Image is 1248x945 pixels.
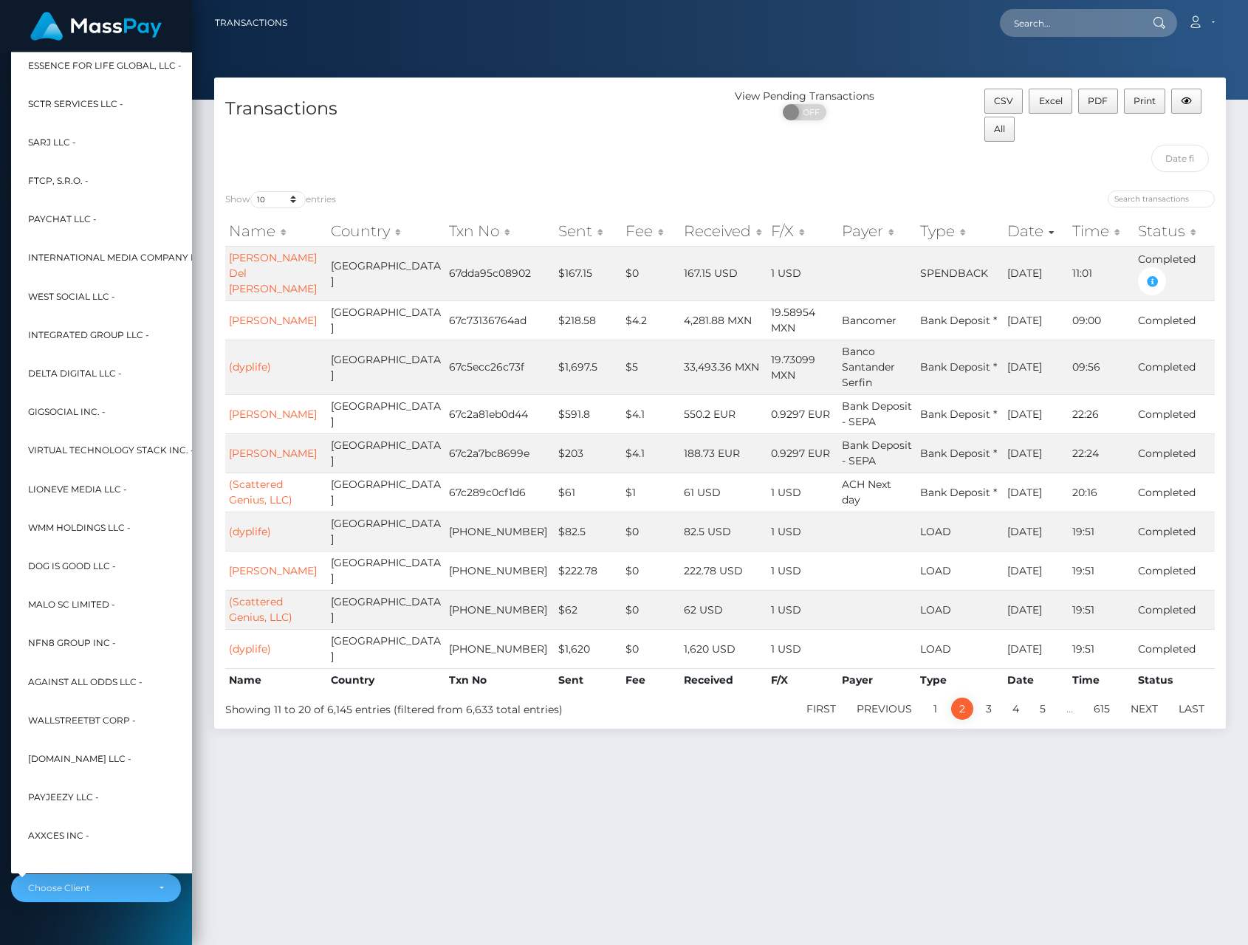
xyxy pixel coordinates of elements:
td: [GEOGRAPHIC_DATA] [327,590,445,629]
span: Excel [1039,95,1063,106]
th: F/X: activate to sort column ascending [767,216,838,246]
td: 11:01 [1069,246,1134,300]
a: [PERSON_NAME] [229,314,317,327]
td: 0.9297 EUR [767,394,838,433]
span: All [994,123,1005,134]
span: WallStreetBT Corp - [28,711,136,730]
td: 1 USD [767,629,838,668]
td: [GEOGRAPHIC_DATA] [327,433,445,472]
button: CSV [984,89,1024,114]
span: CSV [994,95,1013,106]
th: Received [680,668,767,692]
td: 19:51 [1069,512,1134,551]
a: [PERSON_NAME] [229,564,317,577]
td: 19:51 [1069,551,1134,590]
th: Type [916,668,1004,692]
td: [PHONE_NUMBER] [445,551,555,590]
span: Axxces Inc - [28,826,89,845]
td: [GEOGRAPHIC_DATA] [327,246,445,300]
td: $4.1 [622,394,680,433]
span: OFF [791,104,828,120]
th: Sent: activate to sort column ascending [555,216,622,246]
input: Search transactions [1108,190,1215,207]
th: Status: activate to sort column ascending [1134,216,1215,246]
a: (dyplife) [229,525,271,538]
td: 19.58954 MXN [767,300,838,340]
td: [PHONE_NUMBER] [445,512,555,551]
td: Bank Deposit * [916,300,1004,340]
td: [DATE] [1004,300,1069,340]
td: [DATE] [1004,551,1069,590]
td: $62 [555,590,622,629]
td: 1 USD [767,246,838,300]
td: Completed [1134,300,1215,340]
th: Txn No: activate to sort column ascending [445,216,555,246]
a: 5 [1032,698,1054,720]
label: Show entries [225,191,336,208]
button: Print [1124,89,1166,114]
th: Type: activate to sort column ascending [916,216,1004,246]
span: WMM Holdings LLC - [28,518,131,537]
button: Choose Client [11,874,181,902]
td: [GEOGRAPHIC_DATA] [327,300,445,340]
td: 1 USD [767,472,838,512]
td: [DATE] [1004,590,1069,629]
div: View Pending Transactions [720,89,888,104]
a: [PERSON_NAME] [229,408,317,421]
td: 67c2a7bc8699e [445,433,555,472]
td: [GEOGRAPHIC_DATA] [327,472,445,512]
span: International Media Company BV - [28,249,209,268]
td: Completed [1134,340,1215,394]
td: $1,620 [555,629,622,668]
td: 09:56 [1069,340,1134,394]
td: 67c289c0cf1d6 [445,472,555,512]
td: 19:51 [1069,629,1134,668]
span: Bank Deposit - SEPA [842,439,912,467]
td: [GEOGRAPHIC_DATA] [327,512,445,551]
th: Received: activate to sort column ascending [680,216,767,246]
span: West Social LLC - [28,287,115,306]
span: Delta Digital LLC - [28,364,122,383]
td: $203 [555,433,622,472]
td: 82.5 USD [680,512,767,551]
td: LOAD [916,590,1004,629]
button: All [984,117,1015,142]
span: [DOMAIN_NAME] LLC - [28,749,131,769]
a: (dyplife) [229,642,271,656]
td: 550.2 EUR [680,394,767,433]
span: GigSocial Inc. - [28,402,106,422]
td: $1,697.5 [555,340,622,394]
td: [DATE] [1004,246,1069,300]
th: Payer: activate to sort column ascending [838,216,916,246]
td: SPENDBACK [916,246,1004,300]
th: Fee [622,668,680,692]
span: Essence for Life Global, LLC - [28,56,182,75]
input: Search... [1000,9,1139,37]
td: LOAD [916,629,1004,668]
span: KB Web Marketing LLC - [28,865,149,884]
th: Date: activate to sort column ascending [1004,216,1069,246]
td: 188.73 EUR [680,433,767,472]
a: First [798,698,844,720]
td: [DATE] [1004,433,1069,472]
span: Lioneve Media LLC - [28,480,127,499]
td: 22:26 [1069,394,1134,433]
td: [GEOGRAPHIC_DATA] [327,340,445,394]
span: PDF [1088,95,1108,106]
a: [PERSON_NAME] [229,447,317,460]
td: $591.8 [555,394,622,433]
td: [PHONE_NUMBER] [445,629,555,668]
h4: Transactions [225,96,709,122]
td: 19.73099 MXN [767,340,838,394]
th: Country [327,668,445,692]
div: Choose Client [28,882,147,894]
td: LOAD [916,512,1004,551]
td: $0 [622,590,680,629]
span: NFN8 Group Inc - [28,633,116,653]
a: [PERSON_NAME] Del [PERSON_NAME] [229,251,317,295]
span: Bank Deposit - SEPA [842,399,912,428]
a: 4 [1004,698,1027,720]
th: Txn No [445,668,555,692]
td: 09:00 [1069,300,1134,340]
td: $82.5 [555,512,622,551]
